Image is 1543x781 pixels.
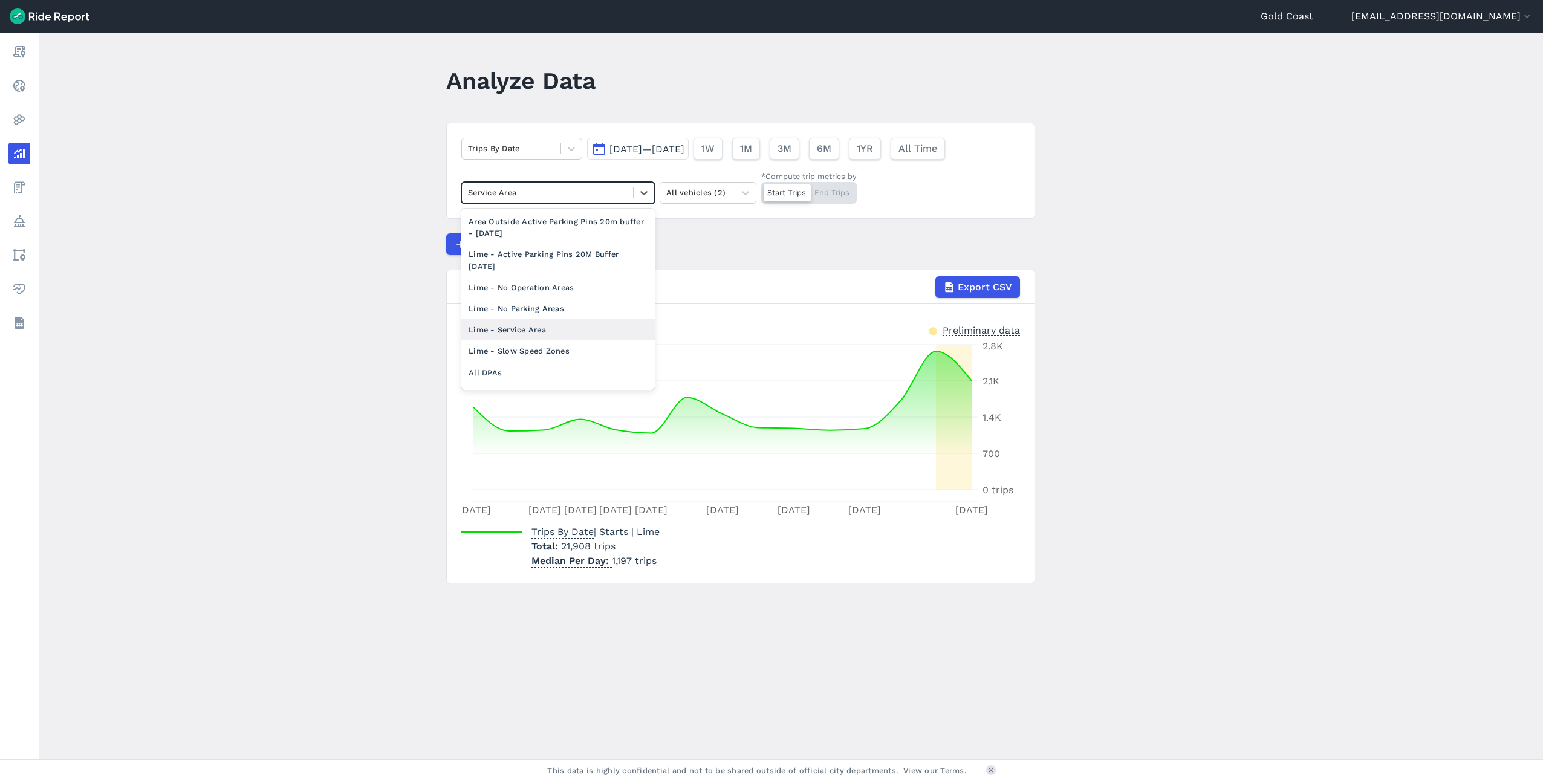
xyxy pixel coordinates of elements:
[461,319,655,340] div: Lime - Service Area
[898,141,937,156] span: All Time
[955,504,988,516] tspan: [DATE]
[599,504,632,516] tspan: [DATE]
[1351,9,1533,24] button: [EMAIL_ADDRESS][DOMAIN_NAME]
[848,504,881,516] tspan: [DATE]
[958,280,1012,294] span: Export CSV
[531,551,612,568] span: Median Per Day
[857,141,873,156] span: 1YR
[8,41,30,63] a: Report
[891,138,945,160] button: All Time
[701,141,715,156] span: 1W
[446,64,596,97] h1: Analyze Data
[531,526,660,537] span: | Starts | Lime
[935,276,1020,298] button: Export CSV
[8,312,30,334] a: Datasets
[8,210,30,232] a: Policy
[8,278,30,300] a: Health
[943,323,1020,336] div: Preliminary data
[694,138,723,160] button: 1W
[983,375,999,387] tspan: 2.1K
[778,141,791,156] span: 3M
[461,276,1020,298] div: Trips By Date | Starts | Lime
[10,8,89,24] img: Ride Report
[531,522,594,539] span: Trips By Date
[983,340,1003,352] tspan: 2.8K
[983,484,1013,496] tspan: 0 trips
[531,540,561,552] span: Total
[587,138,689,160] button: [DATE]—[DATE]
[609,143,684,155] span: [DATE]—[DATE]
[8,143,30,164] a: Analyze
[809,138,839,160] button: 6M
[561,540,616,552] span: 21,908 trips
[461,244,655,276] div: Lime - Active Parking Pins 20M Buffer [DATE]
[461,211,655,244] div: Area Outside Active Parking Pins 20m buffer - [DATE]
[706,504,739,516] tspan: [DATE]
[817,141,831,156] span: 6M
[778,504,810,516] tspan: [DATE]
[635,504,668,516] tspan: [DATE]
[458,504,491,516] tspan: [DATE]
[461,362,655,383] div: All DPAs
[732,138,760,160] button: 1M
[461,383,655,404] div: Biggera_Waters_Area_Review
[983,412,1001,423] tspan: 1.4K
[1261,9,1313,24] a: Gold Coast
[531,554,660,568] p: 1,197 trips
[8,75,30,97] a: Realtime
[8,177,30,198] a: Fees
[903,765,967,776] a: View our Terms.
[761,170,857,182] div: *Compute trip metrics by
[8,244,30,266] a: Areas
[983,448,1000,459] tspan: 700
[461,340,655,361] div: Lime - Slow Speed Zones
[446,233,557,255] button: Compare Metrics
[740,141,752,156] span: 1M
[461,277,655,298] div: Lime - No Operation Areas
[849,138,881,160] button: 1YR
[770,138,799,160] button: 3M
[528,504,561,516] tspan: [DATE]
[461,298,655,319] div: Lime - No Parking Areas
[564,504,597,516] tspan: [DATE]
[8,109,30,131] a: Heatmaps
